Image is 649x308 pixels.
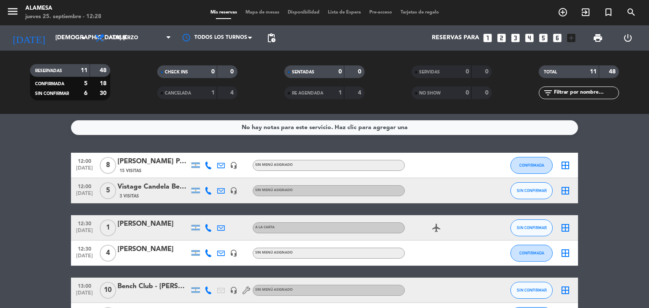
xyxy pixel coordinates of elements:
[74,191,95,200] span: [DATE]
[560,248,570,258] i: border_all
[626,7,636,17] i: search
[120,168,142,174] span: 15 Visitas
[74,218,95,228] span: 12:30
[230,249,237,257] i: headset_mic
[496,32,507,43] i: looks_two
[35,92,69,96] span: SIN CONFIRMAR
[517,288,547,292] span: SIN CONFIRMAR
[230,90,235,96] strong: 4
[206,10,241,15] span: Mis reservas
[100,245,116,262] span: 4
[255,189,293,192] span: Sin menú asignado
[211,69,215,75] strong: 0
[510,32,521,43] i: looks_3
[74,181,95,191] span: 12:00
[230,69,235,75] strong: 0
[109,35,138,41] span: Almuerzo
[100,81,108,86] strong: 18
[230,162,237,169] i: headset_mic
[74,281,95,290] span: 13:00
[358,90,363,96] strong: 4
[558,7,568,17] i: add_circle_outline
[25,13,101,21] div: jueves 25. septiembre - 12:28
[100,182,116,199] span: 5
[365,10,396,15] span: Pre-acceso
[560,160,570,170] i: border_all
[517,225,547,230] span: SIN CONFIRMAR
[510,157,553,174] button: CONFIRMADA
[211,90,215,96] strong: 1
[623,33,633,43] i: power_settings_new
[338,69,342,75] strong: 0
[74,243,95,253] span: 12:30
[482,32,493,43] i: looks_one
[560,186,570,196] i: border_all
[543,88,553,98] i: filter_list
[419,70,440,74] span: SERVIDAS
[466,90,469,96] strong: 0
[100,90,108,96] strong: 30
[117,281,189,292] div: Bench Club - [PERSON_NAME]
[35,69,62,73] span: RESERVADAS
[25,4,101,13] div: Alamesa
[6,5,19,21] button: menu
[553,88,619,97] input: Filtrar por nombre...
[510,219,553,236] button: SIN CONFIRMAR
[117,244,189,255] div: [PERSON_NAME]
[74,156,95,165] span: 12:00
[510,282,553,299] button: SIN CONFIRMAR
[74,228,95,238] span: [DATE]
[81,68,87,73] strong: 11
[560,223,570,233] i: border_all
[100,219,116,236] span: 1
[431,223,442,233] i: airplanemode_active
[593,33,603,43] span: print
[120,193,139,200] span: 3 Visitas
[419,91,441,95] span: NO SHOW
[590,69,597,75] strong: 11
[613,25,643,51] div: LOG OUT
[466,69,469,75] strong: 0
[358,69,363,75] strong: 0
[603,7,614,17] i: turned_in_not
[255,288,293,292] span: Sin menú asignado
[544,70,557,74] span: TOTAL
[100,157,116,174] span: 8
[84,90,87,96] strong: 6
[284,10,324,15] span: Disponibilidad
[241,10,284,15] span: Mapa de mesas
[510,245,553,262] button: CONFIRMADA
[552,32,563,43] i: looks_6
[581,7,591,17] i: exit_to_app
[255,226,275,229] span: A LA CARTA
[292,91,323,95] span: RE AGENDADA
[292,70,314,74] span: SENTADAS
[242,123,408,132] div: No hay notas para este servicio. Haz clic para agregar una
[74,290,95,300] span: [DATE]
[74,253,95,263] span: [DATE]
[566,32,577,43] i: add_box
[6,29,51,47] i: [DATE]
[432,35,479,41] span: Reservas para
[35,82,64,86] span: CONFIRMADA
[609,69,617,75] strong: 48
[396,10,443,15] span: Tarjetas de regalo
[519,251,544,255] span: CONFIRMADA
[84,81,87,86] strong: 5
[266,33,276,43] span: pending_actions
[519,163,544,168] span: CONFIRMADA
[165,91,191,95] span: CANCELADA
[255,163,293,167] span: Sin menú asignado
[524,32,535,43] i: looks_4
[117,219,189,230] div: [PERSON_NAME]
[117,156,189,167] div: [PERSON_NAME] PAMPA ENERGIA
[324,10,365,15] span: Lista de Espera
[117,181,189,192] div: Vistage Candela Becco
[510,182,553,199] button: SIN CONFIRMAR
[100,68,108,73] strong: 48
[74,165,95,175] span: [DATE]
[79,33,89,43] i: arrow_drop_down
[517,188,547,193] span: SIN CONFIRMAR
[230,187,237,195] i: headset_mic
[165,70,188,74] span: CHECK INS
